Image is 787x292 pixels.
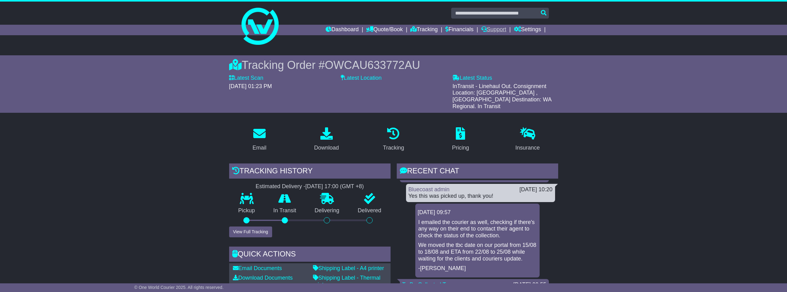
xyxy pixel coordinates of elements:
span: [DATE] 01:23 PM [229,83,272,89]
p: Pickup [229,207,264,214]
p: I emailed the courier as well, checking if there's any way on their end to contact their agent to... [418,219,537,239]
div: Email [252,144,266,152]
a: Shipping Label - A4 printer [313,265,384,271]
a: Dashboard [326,25,359,35]
div: [DATE] 09:57 [418,209,537,216]
span: InTransit - Linehaul Out. Consignment Location: [GEOGRAPHIC_DATA] , [GEOGRAPHIC_DATA] Destination... [452,83,551,109]
a: Financials [445,25,473,35]
p: We moved the tbc date on our portal from 15/08 to 18/08 and ETA from 22/08 to 25/08 while waiting... [418,242,537,262]
div: Yes this was picked up, thank you! [408,193,553,200]
p: -[PERSON_NAME] [418,265,537,272]
div: Quick Actions [229,247,391,263]
p: In Transit [264,207,306,214]
div: [DATE] 10:20 [520,186,553,193]
a: Email [248,125,270,154]
a: Tracking [379,125,408,154]
div: RECENT CHAT [397,163,558,180]
a: Download [310,125,343,154]
a: Support [481,25,506,35]
div: Tracking Order # [229,58,558,72]
div: Download [314,144,339,152]
p: Delivering [306,207,349,214]
div: Tracking history [229,163,391,180]
label: Latest Status [452,75,492,82]
div: Insurance [515,144,540,152]
a: Shipping Label - Thermal printer [313,275,381,288]
a: Download Documents [233,275,293,281]
button: View Full Tracking [229,226,272,237]
a: Settings [514,25,541,35]
a: Bluecoast admin [408,186,450,193]
div: [DATE] 09:55 [513,281,546,288]
label: Latest Scan [229,75,263,82]
a: Pricing [448,125,473,154]
div: Tracking [383,144,404,152]
span: © One World Courier 2025. All rights reserved. [134,285,224,290]
span: OWCAU633772AU [325,59,420,71]
a: Insurance [511,125,544,154]
div: [DATE] 17:00 (GMT +8) [306,183,364,190]
label: Latest Location [341,75,382,82]
p: Delivered [349,207,391,214]
a: Tracking [410,25,438,35]
div: Pricing [452,144,469,152]
a: Email Documents [233,265,282,271]
a: To Be Collected Team [402,281,456,288]
div: Estimated Delivery - [229,183,391,190]
a: Quote/Book [366,25,403,35]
